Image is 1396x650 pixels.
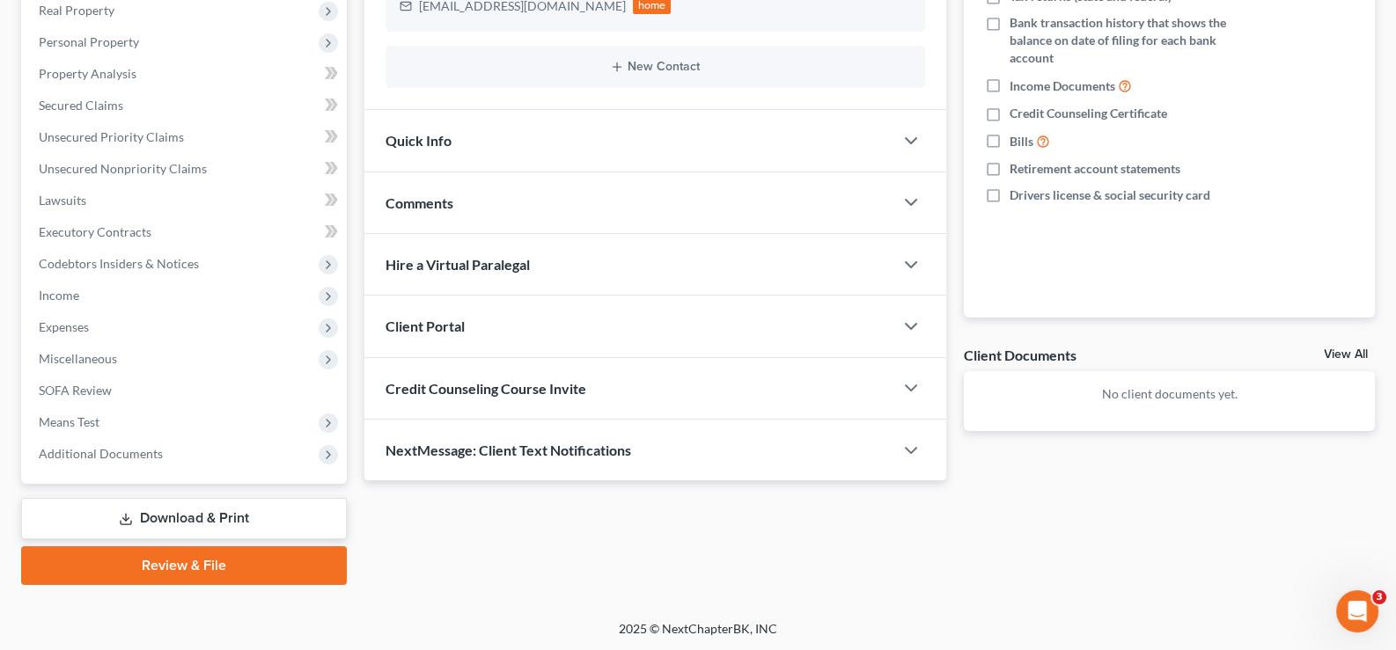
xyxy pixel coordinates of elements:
[1324,348,1368,361] a: View All
[1010,133,1033,150] span: Bills
[39,414,99,429] span: Means Test
[39,129,184,144] span: Unsecured Priority Claims
[25,185,347,216] a: Lawsuits
[39,34,139,49] span: Personal Property
[964,346,1076,364] div: Client Documents
[978,385,1361,403] p: No client documents yet.
[1372,590,1386,604] span: 3
[21,546,347,585] a: Review & File
[39,446,163,461] span: Additional Documents
[25,153,347,185] a: Unsecured Nonpriority Claims
[1010,160,1180,178] span: Retirement account statements
[39,224,151,239] span: Executory Contracts
[39,161,207,176] span: Unsecured Nonpriority Claims
[39,383,112,398] span: SOFA Review
[39,193,86,208] span: Lawsuits
[39,288,79,303] span: Income
[400,60,912,74] button: New Contact
[39,66,136,81] span: Property Analysis
[1336,590,1378,632] iframe: Intercom live chat
[25,121,347,153] a: Unsecured Priority Claims
[386,318,465,334] span: Client Portal
[1010,14,1257,67] span: Bank transaction history that shows the balance on date of filing for each bank account
[1010,105,1167,122] span: Credit Counseling Certificate
[21,498,347,539] a: Download & Print
[25,58,347,90] a: Property Analysis
[386,442,631,458] span: NextMessage: Client Text Notifications
[25,90,347,121] a: Secured Claims
[39,3,114,18] span: Real Property
[25,375,347,406] a: SOFA Review
[39,319,89,334] span: Expenses
[386,380,586,397] span: Credit Counseling Course Invite
[386,132,452,149] span: Quick Info
[1010,77,1115,95] span: Income Documents
[39,98,123,113] span: Secured Claims
[39,256,199,271] span: Codebtors Insiders & Notices
[1010,186,1210,204] span: Drivers license & social security card
[386,256,530,273] span: Hire a Virtual Paralegal
[39,351,117,366] span: Miscellaneous
[386,194,453,211] span: Comments
[25,216,347,248] a: Executory Contracts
